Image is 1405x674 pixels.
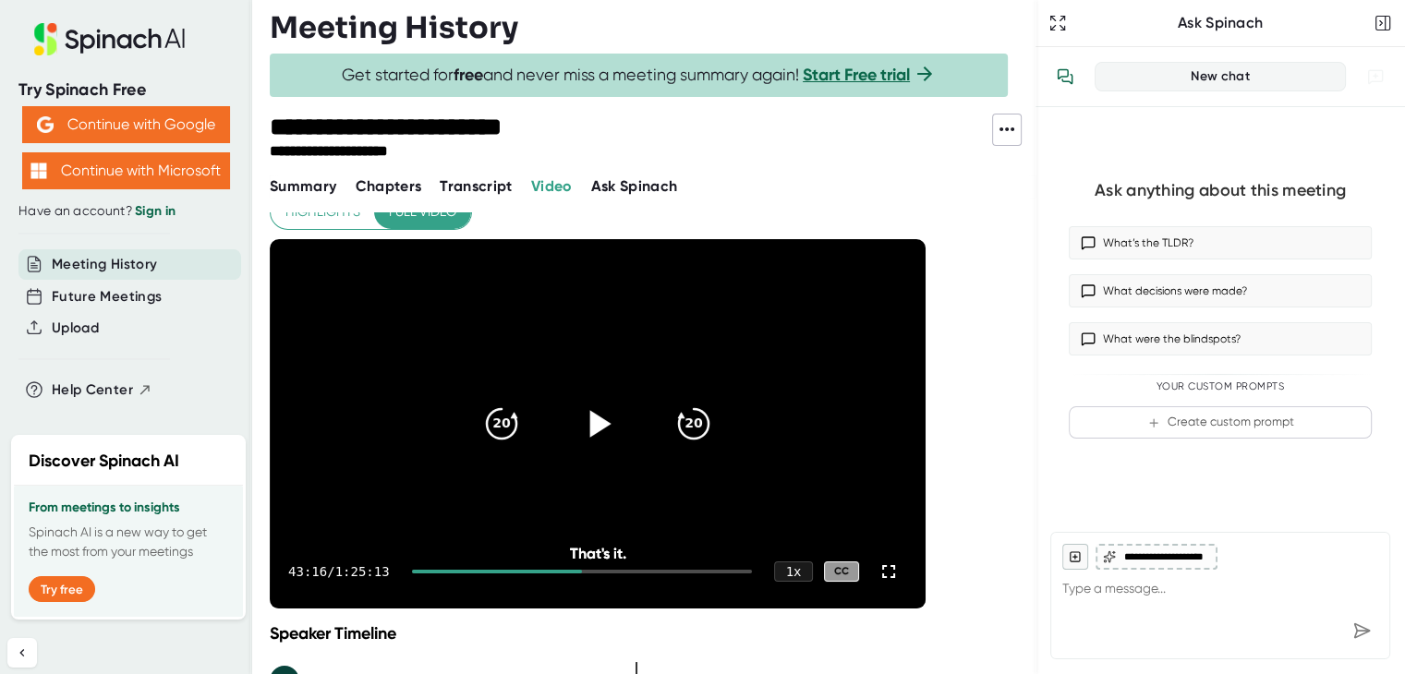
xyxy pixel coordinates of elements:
[270,175,336,198] button: Summary
[355,175,421,198] button: Chapters
[1370,10,1396,36] button: Close conversation sidebar
[1069,380,1372,393] div: Your Custom Prompts
[285,200,360,223] span: Highlights
[18,203,233,220] div: Have an account?
[531,175,573,198] button: Video
[271,195,375,229] button: Highlights
[342,65,936,86] span: Get started for and never miss a meeting summary again!
[454,65,483,85] b: free
[29,576,95,602] button: Try free
[1095,180,1346,201] div: Ask anything about this meeting
[29,523,228,561] p: Spinach AI is a new way to get the most from your meetings
[531,177,573,195] span: Video
[37,116,54,133] img: Aehbyd4JwY73AAAAAElFTkSuQmCC
[52,318,99,339] button: Upload
[270,10,518,45] h3: Meeting History
[803,65,910,85] a: Start Free trial
[1069,226,1372,259] button: What’s the TLDR?
[591,177,678,195] span: Ask Spinach
[591,175,678,198] button: Ask Spinach
[52,254,157,275] button: Meeting History
[52,379,152,401] button: Help Center
[1069,322,1372,355] button: What were the blindspots?
[270,623,930,644] div: Speaker Timeline
[1045,10,1071,36] button: Expand to Ask Spinach page
[389,200,456,223] span: Full video
[29,449,179,474] h2: Discover Spinach AI
[440,177,513,195] span: Transcript
[135,203,176,219] a: Sign in
[29,500,228,515] h3: From meetings to insights
[774,561,813,582] div: 1 x
[440,175,513,198] button: Transcript
[1069,274,1372,307] button: What decisions were made?
[1107,68,1334,85] div: New chat
[18,79,233,101] div: Try Spinach Free
[355,177,421,195] span: Chapters
[22,106,230,143] button: Continue with Google
[7,638,37,668] button: Collapse sidebar
[52,286,162,307] button: Future Meetings
[1047,58,1084,95] button: View conversation history
[824,561,859,583] div: CC
[374,195,471,229] button: Full video
[335,545,860,562] div: That's it.
[1071,14,1370,32] div: Ask Spinach
[52,379,133,401] span: Help Center
[22,152,230,189] button: Continue with Microsoft
[288,564,390,579] div: 43:16 / 1:25:13
[1345,614,1378,647] div: Send message
[270,177,336,195] span: Summary
[1069,406,1372,439] button: Create custom prompt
